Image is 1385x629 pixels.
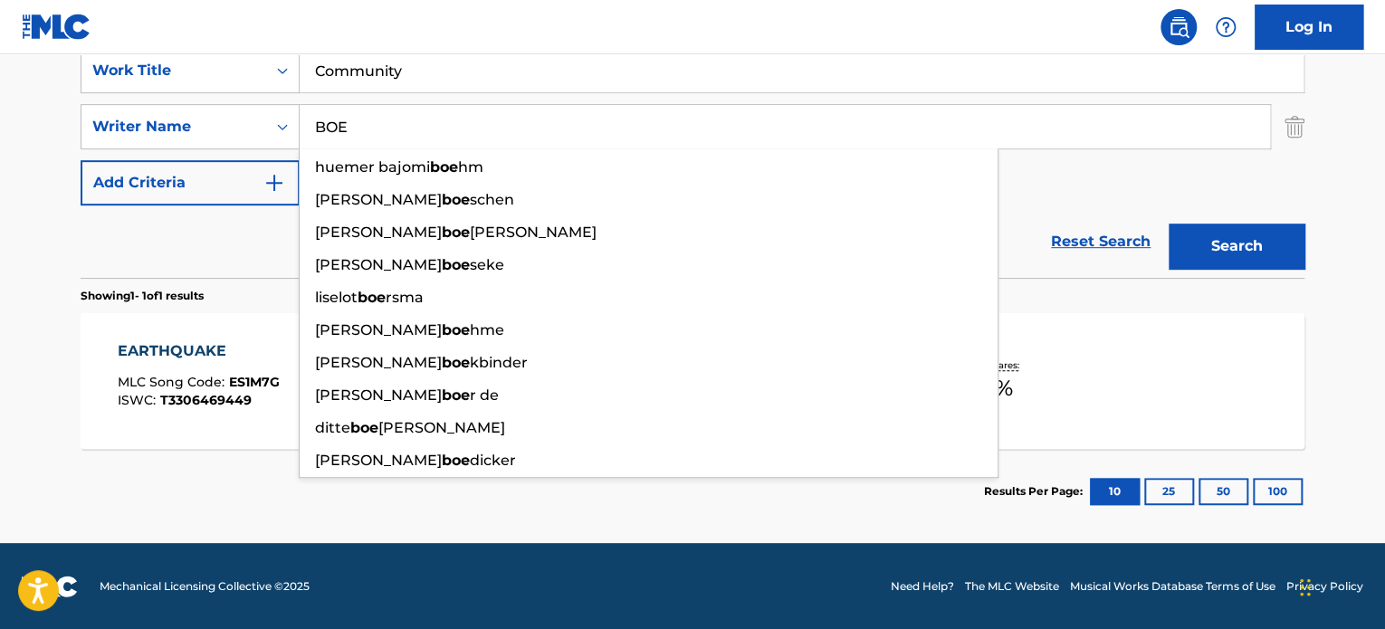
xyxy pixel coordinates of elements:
[1042,222,1160,262] a: Reset Search
[1208,9,1244,45] div: Help
[984,483,1087,500] p: Results Per Page:
[350,419,378,436] strong: boe
[442,386,470,404] strong: boe
[1215,16,1237,38] img: help
[1070,578,1275,595] a: Musical Works Database Terms of Use
[315,354,442,371] span: [PERSON_NAME]
[470,224,597,241] span: [PERSON_NAME]
[1169,224,1304,269] button: Search
[442,256,470,273] strong: boe
[118,374,229,390] span: MLC Song Code :
[1255,5,1363,50] a: Log In
[442,354,470,371] strong: boe
[315,321,442,338] span: [PERSON_NAME]
[92,60,255,81] div: Work Title
[386,289,424,306] span: rsma
[442,452,470,469] strong: boe
[81,313,1304,449] a: EARTHQUAKEMLC Song Code:ES1M7GISWC:T3306469449Writers (5)[PERSON_NAME], [PERSON_NAME], [PERSON_NA...
[118,340,280,362] div: EARTHQUAKE
[1090,478,1140,505] button: 10
[315,289,358,306] span: liselot
[315,158,430,176] span: huemer bajomi
[315,224,442,241] span: [PERSON_NAME]
[430,158,458,176] strong: boe
[470,191,514,208] span: schen
[229,374,280,390] span: ES1M7G
[1285,104,1304,149] img: Delete Criterion
[1144,478,1194,505] button: 25
[81,288,204,304] p: Showing 1 - 1 of 1 results
[1253,478,1303,505] button: 100
[1199,478,1248,505] button: 50
[118,392,160,408] span: ISWC :
[442,224,470,241] strong: boe
[358,289,386,306] strong: boe
[1168,16,1189,38] img: search
[891,578,954,595] a: Need Help?
[160,392,252,408] span: T3306469449
[442,191,470,208] strong: boe
[315,419,350,436] span: ditte
[315,256,442,273] span: [PERSON_NAME]
[22,14,91,40] img: MLC Logo
[470,256,504,273] span: seke
[458,158,483,176] span: hm
[442,321,470,338] strong: boe
[1161,9,1197,45] a: Public Search
[470,321,504,338] span: hme
[81,48,1304,278] form: Search Form
[470,354,528,371] span: kbinder
[470,452,516,469] span: dicker
[470,386,499,404] span: r de
[1286,578,1363,595] a: Privacy Policy
[378,419,505,436] span: [PERSON_NAME]
[263,172,285,194] img: 9d2ae6d4665cec9f34b9.svg
[22,576,78,597] img: logo
[92,116,255,138] div: Writer Name
[965,578,1059,595] a: The MLC Website
[81,160,300,205] button: Add Criteria
[1300,560,1311,615] div: Drag
[100,578,310,595] span: Mechanical Licensing Collective © 2025
[315,452,442,469] span: [PERSON_NAME]
[1294,542,1385,629] iframe: Chat Widget
[315,191,442,208] span: [PERSON_NAME]
[315,386,442,404] span: [PERSON_NAME]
